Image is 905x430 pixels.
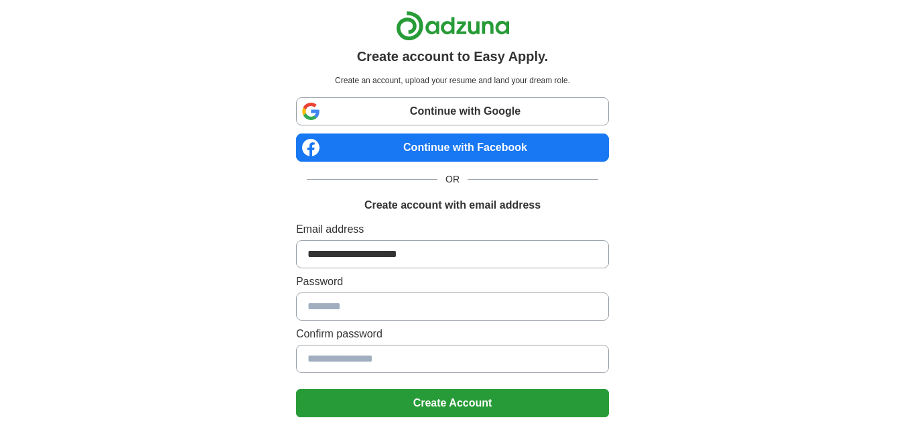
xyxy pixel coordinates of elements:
[299,74,606,87] p: Create an account, upload your resume and land your dream role.
[296,326,609,342] label: Confirm password
[357,46,549,66] h1: Create account to Easy Apply.
[296,389,609,417] button: Create Account
[396,11,510,41] img: Adzuna logo
[437,172,468,186] span: OR
[296,133,609,162] a: Continue with Facebook
[296,97,609,125] a: Continue with Google
[296,274,609,290] label: Password
[296,221,609,237] label: Email address
[364,197,541,213] h1: Create account with email address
